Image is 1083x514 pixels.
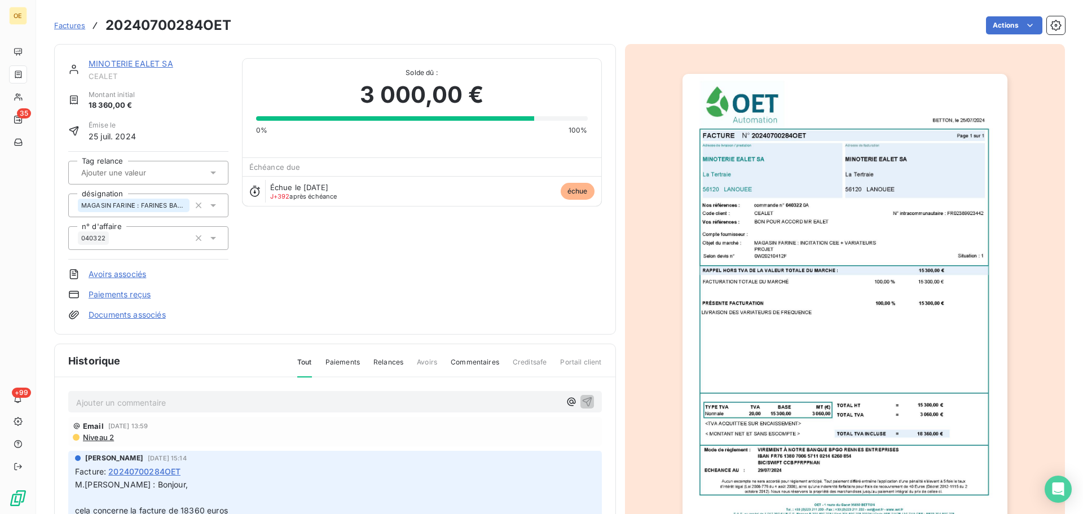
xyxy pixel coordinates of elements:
[373,357,403,376] span: Relances
[85,453,143,463] span: [PERSON_NAME]
[89,309,166,320] a: Documents associés
[256,125,267,135] span: 0%
[569,125,588,135] span: 100%
[297,357,312,377] span: Tout
[75,480,188,489] span: M.[PERSON_NAME] : Bonjour,
[68,353,121,368] span: Historique
[986,16,1042,34] button: Actions
[256,68,588,78] span: Solde dû :
[1045,476,1072,503] div: Open Intercom Messenger
[108,423,148,429] span: [DATE] 13:59
[82,433,114,442] span: Niveau 2
[325,357,360,376] span: Paiements
[270,183,328,192] span: Échue le [DATE]
[89,269,146,280] a: Avoirs associés
[249,162,301,172] span: Échéance due
[54,21,85,30] span: Factures
[89,130,136,142] span: 25 juil. 2024
[81,202,186,209] span: MAGASIN FARINE : FARINES BASE, AMÉLIORANT, DOSAGE
[89,289,151,300] a: Paiements reçus
[9,111,27,129] a: 35
[360,78,483,112] span: 3 000,00 €
[451,357,499,376] span: Commentaires
[89,120,136,130] span: Émise le
[105,15,231,36] h3: 20240700284OET
[560,357,601,376] span: Portail client
[89,72,228,81] span: CEALET
[89,100,135,111] span: 18 360,00 €
[75,465,106,477] span: Facture :
[89,90,135,100] span: Montant initial
[561,183,595,200] span: échue
[9,489,27,507] img: Logo LeanPay
[108,465,180,477] span: 20240700284OET
[80,168,193,178] input: Ajouter une valeur
[513,357,547,376] span: Creditsafe
[270,193,337,200] span: après échéance
[83,421,104,430] span: Email
[17,108,31,118] span: 35
[417,357,437,376] span: Avoirs
[54,20,85,31] a: Factures
[81,235,105,241] span: 040322
[270,192,290,200] span: J+392
[89,59,173,68] a: MINOTERIE EALET SA
[148,455,187,462] span: [DATE] 15:14
[9,7,27,25] div: OE
[12,388,31,398] span: +99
